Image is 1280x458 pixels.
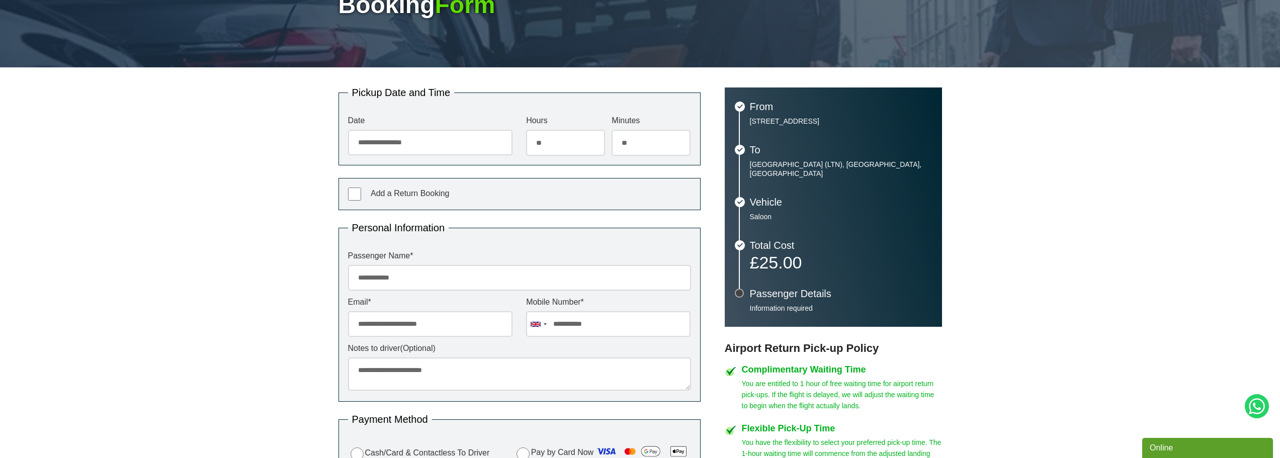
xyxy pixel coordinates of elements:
[742,424,942,433] h4: Flexible Pick-Up Time
[750,289,932,299] h3: Passenger Details
[750,160,932,178] p: [GEOGRAPHIC_DATA] (LTN), [GEOGRAPHIC_DATA], [GEOGRAPHIC_DATA]
[348,252,691,260] label: Passenger Name
[348,223,449,233] legend: Personal Information
[750,240,932,250] h3: Total Cost
[742,365,942,374] h4: Complimentary Waiting Time
[750,212,932,221] p: Saloon
[612,117,691,125] label: Minutes
[400,344,436,352] span: (Optional)
[742,378,942,411] p: You are entitled to 1 hour of free waiting time for airport return pick-ups. If the flight is del...
[526,117,605,125] label: Hours
[750,304,932,313] p: Information required
[750,117,932,126] p: [STREET_ADDRESS]
[750,145,932,155] h3: To
[371,189,450,198] span: Add a Return Booking
[750,102,932,112] h3: From
[527,312,550,336] div: United Kingdom: +44
[348,87,455,98] legend: Pickup Date and Time
[750,255,932,269] p: £
[526,298,691,306] label: Mobile Number
[759,253,802,272] span: 25.00
[348,344,691,352] label: Notes to driver
[1142,436,1275,458] iframe: chat widget
[348,188,361,201] input: Add a Return Booking
[348,298,513,306] label: Email
[348,117,513,125] label: Date
[750,197,932,207] h3: Vehicle
[348,414,432,424] legend: Payment Method
[725,342,942,355] h3: Airport Return Pick-up Policy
